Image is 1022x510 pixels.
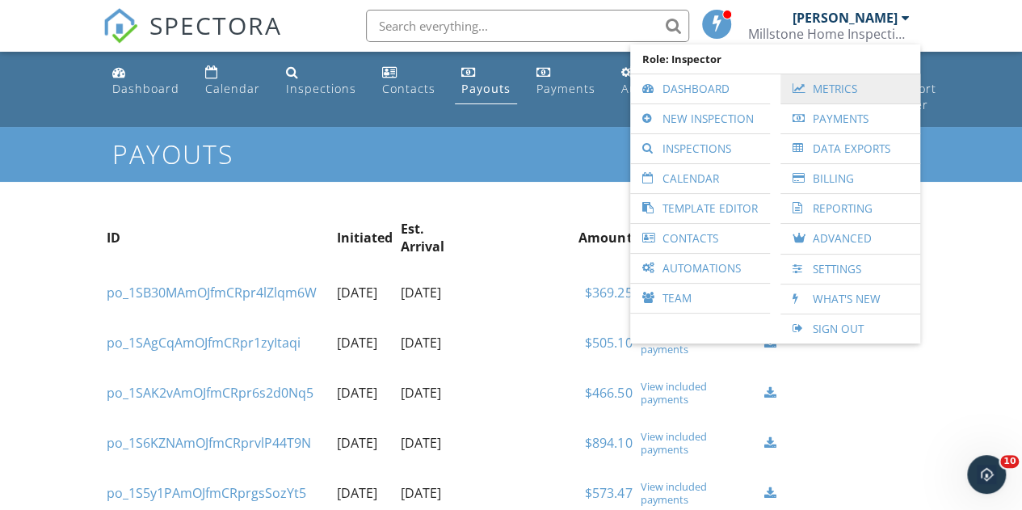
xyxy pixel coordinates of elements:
[107,434,311,452] a: po_1S6KZNAmOJfmCRprvlP44T9N
[789,224,912,254] a: Advanced
[149,8,282,42] span: SPECTORA
[112,140,909,168] h1: Payouts
[789,255,912,284] a: Settings
[397,418,475,468] td: [DATE]
[103,22,282,56] a: SPECTORA
[789,104,912,133] a: Payments
[107,484,306,502] a: po_1S5y1PAmOJfmCRprgsSozYt5
[789,285,912,314] a: What's New
[793,10,898,26] div: [PERSON_NAME]
[638,194,762,223] a: Template Editor
[638,104,762,133] a: New Inspection
[789,194,912,223] a: Reporting
[640,480,756,506] a: View included payments
[640,380,756,406] a: View included payments
[789,134,912,163] a: Data Exports
[461,81,511,96] div: Payouts
[397,268,475,318] td: [DATE]
[112,81,179,96] div: Dashboard
[382,81,435,96] div: Contacts
[199,58,267,104] a: Calendar
[530,58,602,104] a: Payments
[1000,455,1019,468] span: 10
[474,208,636,268] th: Amount
[585,484,632,502] a: $573.47
[638,224,762,253] a: Contacts
[333,418,397,468] td: [DATE]
[967,455,1006,494] iframe: Intercom live chat
[205,81,260,96] div: Calendar
[585,384,632,402] a: $466.50
[366,10,689,42] input: Search everything...
[638,134,762,163] a: Inspections
[397,208,475,268] th: Est. Arrival
[789,74,912,103] a: Metrics
[286,81,356,96] div: Inspections
[106,58,186,104] a: Dashboard
[536,81,595,96] div: Payments
[333,318,397,368] td: [DATE]
[107,284,317,301] a: po_1SB30MAmOJfmCRpr4lZlqm6W
[455,58,517,104] a: Payouts
[638,44,912,74] span: Role: Inspector
[640,430,756,456] a: View included payments
[789,314,912,344] a: Sign Out
[638,254,762,283] a: Automations
[638,164,762,193] a: Calendar
[638,74,762,103] a: Dashboard
[615,58,704,104] a: Automations (Basic)
[748,26,910,42] div: Millstone Home Inspections
[585,434,632,452] a: $894.10
[103,8,138,44] img: The Best Home Inspection Software - Spectora
[397,318,475,368] td: [DATE]
[621,81,698,96] div: Automations
[107,334,301,352] a: po_1SAgCqAmOJfmCRpr1zyItaqi
[397,368,475,418] td: [DATE]
[333,268,397,318] td: [DATE]
[585,284,632,301] a: $369.25
[640,330,756,356] a: View included payments
[376,58,442,104] a: Contacts
[103,208,333,268] th: ID
[333,368,397,418] td: [DATE]
[333,208,397,268] th: Initiated
[789,164,912,193] a: Billing
[585,334,632,352] a: $505.10
[280,58,363,104] a: Inspections
[638,284,762,313] a: Team
[107,384,313,402] a: po_1SAK2vAmOJfmCRpr6s2d0Nq5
